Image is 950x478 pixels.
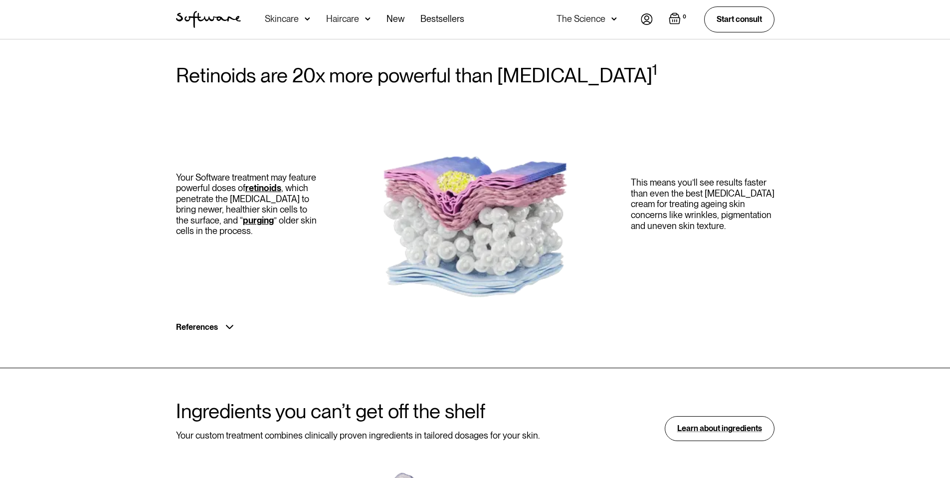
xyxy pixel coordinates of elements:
[365,14,371,24] img: arrow down
[176,11,241,28] a: home
[176,64,774,86] h2: Retinoids are 20x more powerful than [MEDICAL_DATA]
[176,11,241,28] img: Software Logo
[631,177,774,231] p: This means you’ll see results faster than even the best [MEDICAL_DATA] cream for treating ageing ...
[557,14,605,24] div: The Science
[176,430,540,441] p: Your custom treatment combines clinically proven ingredients in tailored dosages for your skin.
[328,102,623,306] img: Anti Aging Animation gif
[326,14,359,24] div: Haircare
[665,416,774,441] a: Learn about ingredients
[265,14,299,24] div: Skincare
[176,322,218,332] div: References
[243,215,274,226] a: purging
[176,400,540,422] h2: Ingredients you can’t get off the shelf
[245,183,281,193] a: retinoids
[305,14,310,24] img: arrow down
[669,12,688,26] a: Open empty cart
[176,172,320,237] p: Your Software treatment may feature powerful doses of , which penetrate the [MEDICAL_DATA] to bri...
[652,60,657,78] sup: 1
[704,6,774,32] a: Start consult
[681,12,688,21] div: 0
[611,14,617,24] img: arrow down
